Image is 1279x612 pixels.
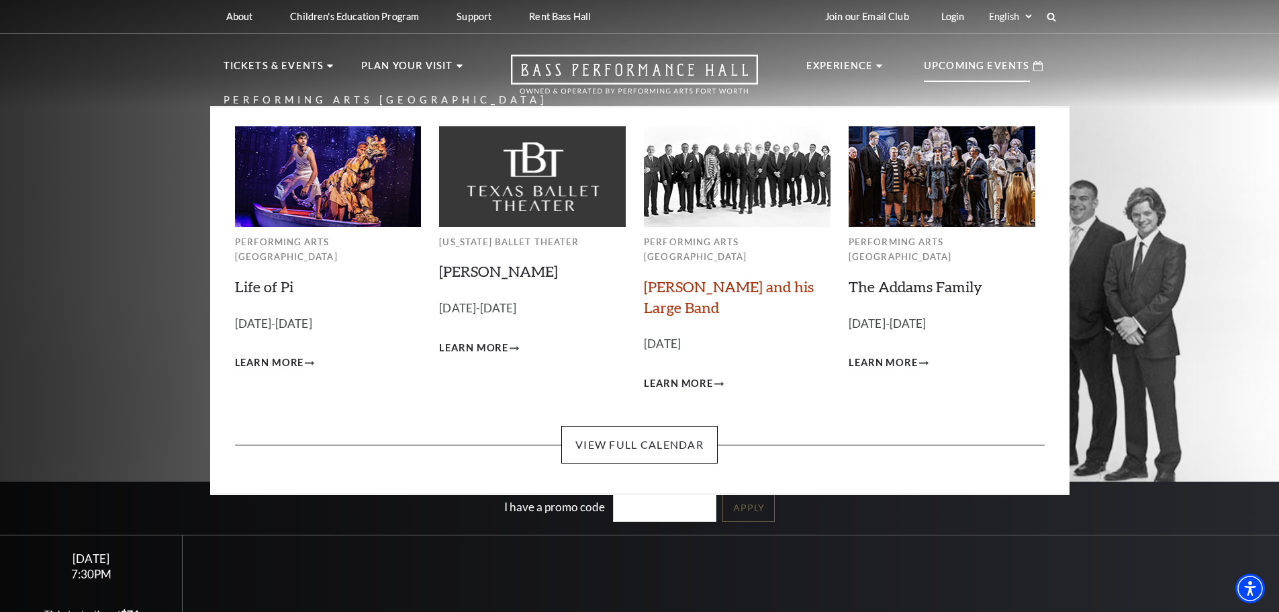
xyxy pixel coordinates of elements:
p: Tickets & Events [224,58,324,82]
div: [DATE] [16,552,167,566]
span: Learn More [644,376,713,392]
p: Experience [806,58,873,82]
p: Performing Arts [GEOGRAPHIC_DATA] [235,234,422,265]
a: Learn More Life of Pi [235,355,315,371]
p: [DATE] [644,335,831,354]
p: Children's Education Program [290,11,419,22]
span: Learn More [235,355,304,371]
a: Learn More Lyle Lovett and his Large Band [644,376,724,392]
a: The Addams Family [849,277,982,296]
p: [DATE]-[DATE] [439,299,626,318]
select: Select: [986,10,1034,23]
a: Learn More Peter Pan [439,340,519,357]
a: View Full Calendar [561,426,718,464]
div: 7:30PM [16,568,167,580]
p: Performing Arts [GEOGRAPHIC_DATA] [644,234,831,265]
p: [DATE]-[DATE] [849,314,1035,334]
p: Performing Arts [GEOGRAPHIC_DATA] [849,234,1035,265]
p: Support [457,11,491,22]
a: [PERSON_NAME] [439,262,558,280]
img: Performing Arts Fort Worth [235,126,422,226]
p: Plan Your Visit [361,58,453,82]
img: Texas Ballet Theater [439,126,626,226]
p: Rent Bass Hall [529,11,591,22]
p: [US_STATE] Ballet Theater [439,234,626,250]
a: [PERSON_NAME] and his Large Band [644,277,814,316]
span: Learn More [439,340,508,357]
p: About [226,11,253,22]
span: Learn More [849,355,918,371]
p: [DATE]-[DATE] [235,314,422,334]
a: Learn More The Addams Family [849,355,929,371]
a: Open this option [463,54,806,106]
a: Life of Pi [235,277,293,296]
div: Accessibility Menu [1235,574,1265,603]
p: Upcoming Events [924,58,1030,82]
label: I have a promo code [504,500,605,514]
img: Performing Arts Fort Worth [849,126,1035,226]
img: Performing Arts Fort Worth [644,126,831,226]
